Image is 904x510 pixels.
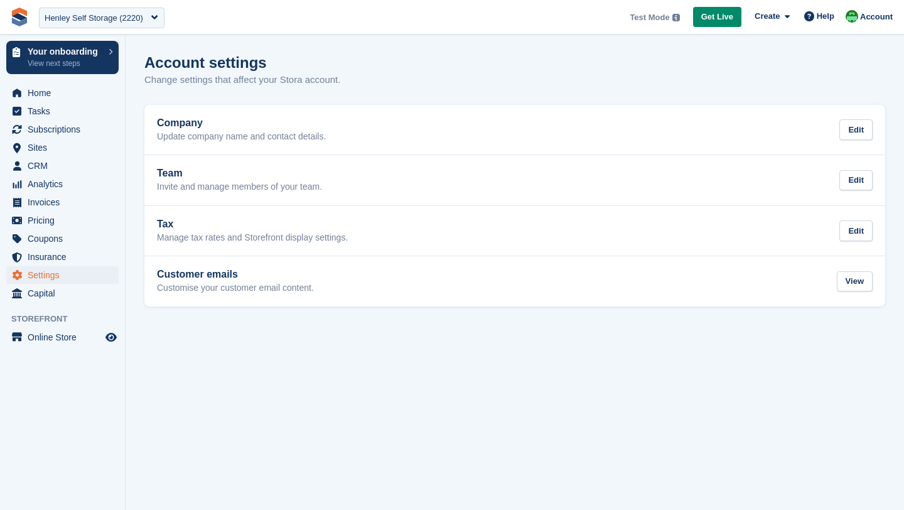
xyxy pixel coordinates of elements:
img: icon-info-grey-7440780725fd019a000dd9b08b2336e03edf1995a4989e88bcd33f0948082b44.svg [672,14,680,21]
span: Get Live [701,11,733,23]
p: Customise your customer email content. [157,283,314,294]
p: Change settings that affect your Stora account. [144,73,340,87]
a: menu [6,175,119,193]
a: menu [6,84,119,102]
a: menu [6,157,119,175]
img: Laura Carlisle [846,10,858,23]
span: Create [755,10,780,23]
span: Subscriptions [28,121,103,138]
a: menu [6,193,119,211]
a: menu [6,212,119,229]
div: View [837,271,873,292]
p: View next steps [28,58,102,69]
h2: Team [157,168,322,179]
h2: Tax [157,219,348,230]
div: Edit [839,119,873,140]
span: Settings [28,266,103,284]
span: CRM [28,157,103,175]
span: Coupons [28,230,103,247]
p: Manage tax rates and Storefront display settings. [157,232,348,244]
div: Edit [839,170,873,191]
a: Customer emails Customise your customer email content. View [144,256,885,307]
span: Test Mode [630,11,669,24]
img: stora-icon-8386f47178a22dfd0bd8f6a31ec36ba5ce8667c1dd55bd0f319d3a0aa187defe.svg [10,8,29,26]
span: Pricing [28,212,103,229]
div: Edit [839,220,873,241]
span: Invoices [28,193,103,211]
span: Home [28,84,103,102]
h2: Customer emails [157,269,314,280]
a: Your onboarding View next steps [6,41,119,74]
a: menu [6,139,119,156]
p: Invite and manage members of your team. [157,182,322,193]
a: menu [6,102,119,120]
h1: Account settings [144,54,267,71]
h2: Company [157,117,326,129]
p: Your onboarding [28,47,102,56]
span: Help [817,10,834,23]
a: menu [6,266,119,284]
a: Company Update company name and contact details. Edit [144,105,885,155]
a: Team Invite and manage members of your team. Edit [144,155,885,205]
span: Insurance [28,248,103,266]
a: menu [6,248,119,266]
a: Get Live [693,7,741,28]
p: Update company name and contact details. [157,131,326,143]
span: Account [860,11,893,23]
a: menu [6,328,119,346]
span: Analytics [28,175,103,193]
span: Tasks [28,102,103,120]
div: Henley Self Storage (2220) [45,12,143,24]
span: Sites [28,139,103,156]
span: Online Store [28,328,103,346]
a: Tax Manage tax rates and Storefront display settings. Edit [144,206,885,256]
a: menu [6,230,119,247]
a: Preview store [104,330,119,345]
a: menu [6,121,119,138]
span: Capital [28,285,103,302]
span: Storefront [11,313,125,325]
a: menu [6,285,119,302]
